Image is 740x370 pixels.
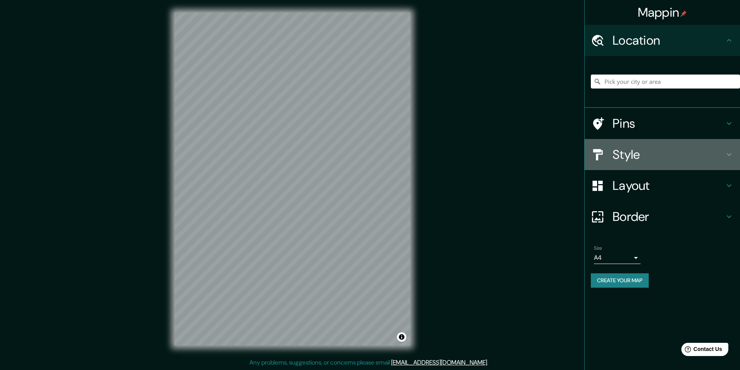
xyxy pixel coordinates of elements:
[391,358,487,367] a: [EMAIL_ADDRESS][DOMAIN_NAME]
[594,245,602,252] label: Size
[594,252,641,264] div: A4
[591,75,740,89] input: Pick your city or area
[613,178,724,193] h4: Layout
[613,33,724,48] h4: Location
[397,332,406,342] button: Toggle attribution
[585,25,740,56] div: Location
[585,108,740,139] div: Pins
[591,273,649,288] button: Create your map
[249,358,488,367] p: Any problems, suggestions, or concerns please email .
[638,5,687,20] h4: Mappin
[613,209,724,224] h4: Border
[488,358,489,367] div: .
[585,139,740,170] div: Style
[681,10,687,17] img: pin-icon.png
[613,116,724,131] h4: Pins
[671,340,731,361] iframe: Help widget launcher
[585,201,740,232] div: Border
[174,12,410,346] canvas: Map
[585,170,740,201] div: Layout
[613,147,724,162] h4: Style
[489,358,491,367] div: .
